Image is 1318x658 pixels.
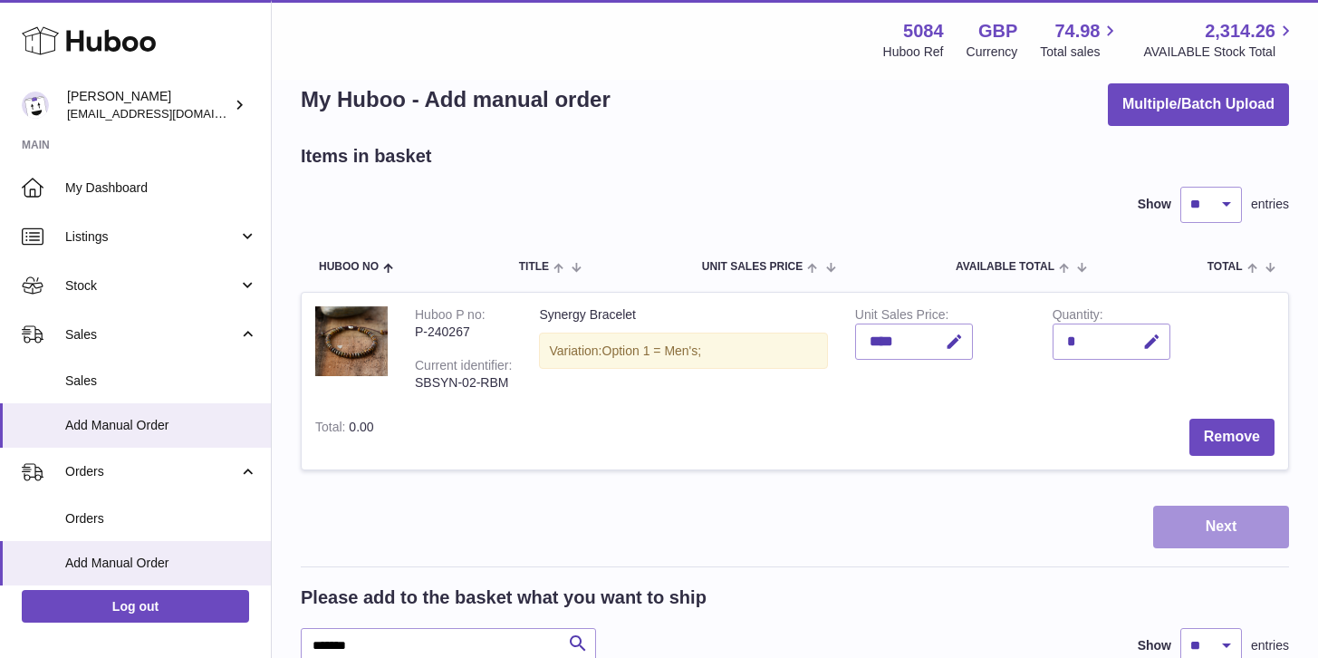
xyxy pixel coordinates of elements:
[1138,637,1171,654] label: Show
[67,106,266,121] span: [EMAIL_ADDRESS][DOMAIN_NAME]
[319,261,379,273] span: Huboo no
[22,92,49,119] img: konstantinosmouratidis@hotmail.com
[1138,196,1171,213] label: Show
[301,585,707,610] h2: Please add to the basket what you want to ship
[1053,307,1103,326] label: Quantity
[65,463,238,480] span: Orders
[415,307,486,326] div: Huboo P no
[65,179,257,197] span: My Dashboard
[1143,44,1296,61] span: AVAILABLE Stock Total
[1207,261,1243,273] span: Total
[65,326,238,344] span: Sales
[702,261,803,273] span: Unit Sales Price
[315,420,349,439] label: Total
[65,555,257,572] span: Add Manual Order
[1251,637,1289,654] span: entries
[65,228,238,246] span: Listings
[1251,196,1289,213] span: entries
[1153,506,1289,548] button: Next
[65,510,257,527] span: Orders
[301,144,432,169] h2: Items in basket
[315,306,388,376] img: Synergy Bracelet
[1040,44,1121,61] span: Total sales
[903,19,944,44] strong: 5084
[1108,83,1289,126] button: Multiple/Batch Upload
[65,373,257,390] span: Sales
[1189,419,1275,456] button: Remove
[415,324,512,341] div: P-240267
[519,261,549,273] span: Title
[301,85,611,114] h1: My Huboo - Add manual order
[956,261,1054,273] span: AVAILABLE Total
[855,307,948,326] label: Unit Sales Price
[415,374,512,392] div: SBSYN-02-RBM
[1040,19,1121,61] a: 74.98 Total sales
[539,333,827,370] div: Variation:
[67,88,230,122] div: [PERSON_NAME]
[967,44,1018,61] div: Currency
[883,44,944,61] div: Huboo Ref
[1143,19,1296,61] a: 2,314.26 AVAILABLE Stock Total
[65,417,257,434] span: Add Manual Order
[525,293,841,405] td: Synergy Bracelet
[22,590,249,623] a: Log out
[65,277,238,295] span: Stock
[602,344,702,358] span: Option 1 = Men's;
[978,19,1017,44] strong: GBP
[415,358,512,377] div: Current identifier
[1054,19,1100,44] span: 74.98
[349,420,373,434] span: 0.00
[1205,19,1275,44] span: 2,314.26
